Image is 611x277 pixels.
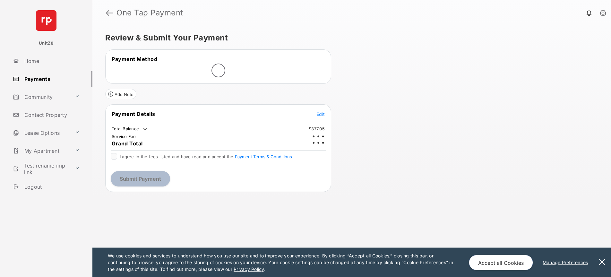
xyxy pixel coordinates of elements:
u: Privacy Policy [234,266,264,272]
a: Logout [10,179,92,195]
a: Contact Property [10,107,92,123]
u: Manage Preferences [543,260,591,265]
a: Lease Options [10,125,72,141]
td: Service Fee [111,134,136,139]
td: Total Balance [111,126,148,132]
a: My Apartment [10,143,72,159]
button: I agree to the fees listed and have read and accept the [235,154,292,159]
button: Add Note [105,89,136,99]
td: $377.05 [308,126,325,132]
a: Payments [10,71,92,87]
span: Grand Total [112,140,143,147]
span: Payment Method [112,56,157,62]
a: Home [10,53,92,69]
strong: One Tap Payment [116,9,183,17]
a: Community [10,89,72,105]
span: I agree to the fees listed and have read and accept the [120,154,292,159]
p: UnitZ8 [39,40,54,47]
button: Submit Payment [111,171,170,186]
p: We use cookies and services to understand how you use our site and to improve your experience. By... [108,252,455,273]
img: svg+xml;base64,PHN2ZyB4bWxucz0iaHR0cDovL3d3dy53My5vcmcvMjAwMC9zdmciIHdpZHRoPSI2NCIgaGVpZ2h0PSI2NC... [36,10,56,31]
a: Test rename imp link [10,161,72,177]
button: Accept all Cookies [469,255,533,270]
h5: Review & Submit Your Payment [105,34,593,42]
button: Edit [316,111,325,117]
span: Payment Details [112,111,155,117]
